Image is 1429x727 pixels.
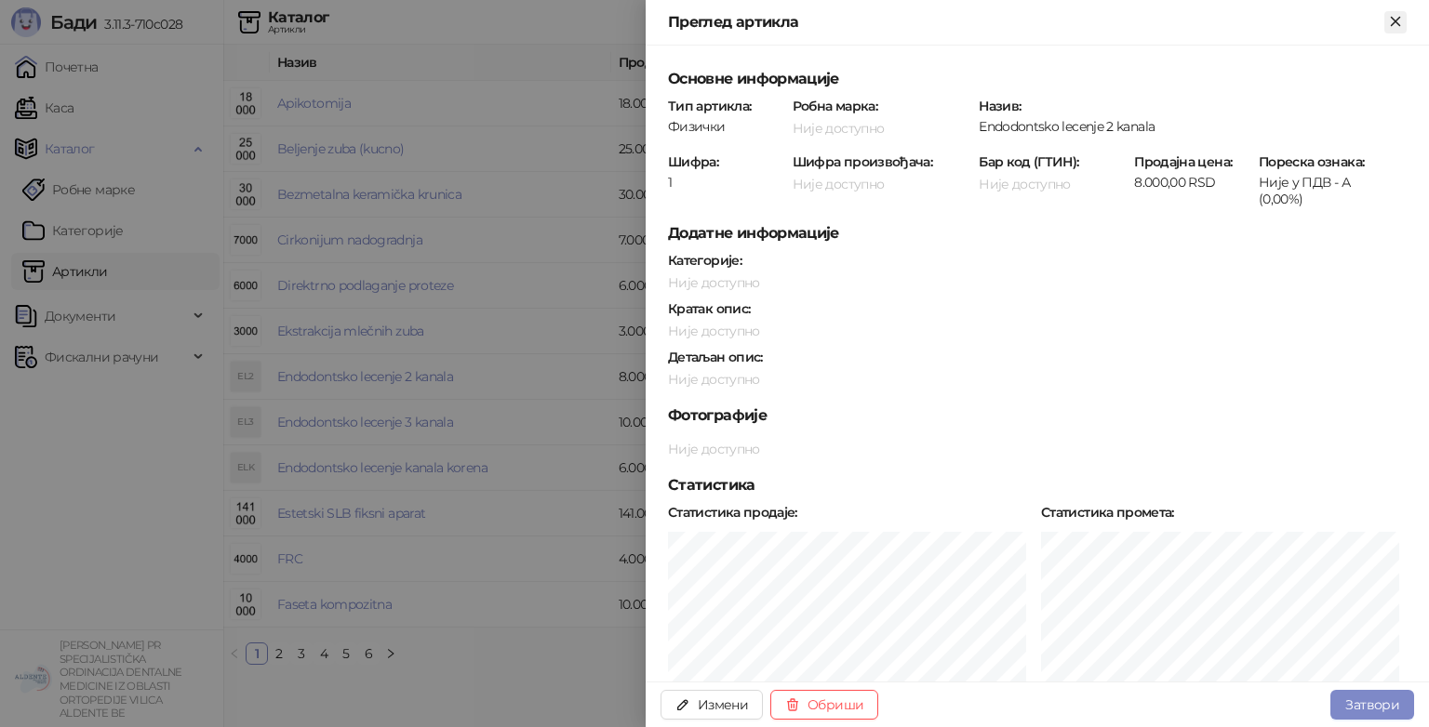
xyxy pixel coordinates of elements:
h5: Основне информације [668,68,1407,90]
strong: Категорије : [668,252,741,269]
h5: Статистика [668,474,1407,496]
strong: Продајна цена : [1134,153,1232,170]
span: Није доступно [668,371,760,388]
span: Није доступно [793,120,885,137]
strong: Шифра произвођача : [793,153,933,170]
strong: Статистика промета : [1041,504,1174,521]
div: 1 [666,174,787,191]
strong: Бар код (ГТИН) : [979,153,1078,170]
strong: Шифра : [668,153,718,170]
button: Close [1384,11,1407,33]
strong: Назив : [979,98,1021,114]
strong: Детаљан опис : [668,349,763,365]
button: Затвори [1330,690,1414,720]
strong: Статистика продаје : [668,504,797,521]
strong: Тип артикла : [668,98,751,114]
span: Није доступно [979,176,1071,192]
div: Endodontsko lecenje 2 kanala [977,118,1409,135]
button: Измени [661,690,763,720]
strong: Робна марка : [793,98,877,114]
button: Обриши [770,690,878,720]
span: Није доступно [793,176,885,192]
strong: Пореска ознака : [1259,153,1364,170]
span: Није доступно [668,441,760,457]
div: Физички [666,118,787,135]
h5: Фотографије [668,404,1407,427]
div: Није у ПДВ - А (0,00%) [1257,174,1378,207]
strong: Кратак опис : [668,300,750,317]
span: Није доступно [668,274,760,291]
span: Није доступно [668,323,760,339]
h5: Додатне информације [668,222,1407,245]
div: 8.000,00 RSD [1132,174,1253,191]
div: Преглед артикла [668,11,1384,33]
